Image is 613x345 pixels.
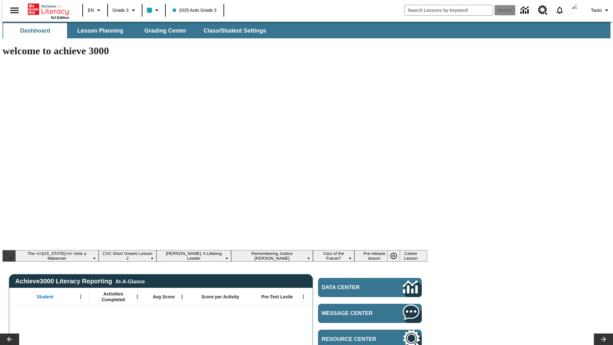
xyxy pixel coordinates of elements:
[204,27,266,34] span: Class/Student Settings
[68,23,132,38] button: Lesson Planning
[144,27,186,34] span: Grading Center
[28,2,69,19] div: Home
[20,27,50,34] span: Dashboard
[15,278,145,285] span: Achieve3000 Literacy Reporting
[594,333,613,345] button: Lesson carousel, Next
[92,291,134,303] span: Activities Completed
[318,278,422,297] a: Data Center
[88,7,94,14] span: EN
[313,250,354,262] button: Slide 5 Cars of the Future?
[261,294,293,300] span: Pre-Test Lexile
[3,23,272,38] div: SubNavbar
[51,16,69,19] span: NJ Edition
[354,250,395,262] button: Slide 6 Pre-release lesson
[15,250,99,262] button: Slide 1 The <i>Missouri</i> Gets a Makeover
[85,4,105,16] button: Language: EN, Select a language
[387,250,400,262] button: Pause
[551,2,568,19] a: Notifications
[299,292,308,302] button: Open Menu
[5,1,24,20] button: Open side menu
[28,3,69,16] a: Home
[322,284,382,291] span: Data Center
[3,23,67,38] button: Dashboard
[110,4,140,16] button: Grade: Grade 3, Select a grade
[322,310,384,317] span: Message Center
[156,250,231,262] button: Slide 3 Dianne Feinstein: A Lifelong Leader
[112,7,129,14] span: Grade 3
[231,250,313,262] button: Slide 4 Remembering Justice O'Connor
[177,292,187,302] button: Open Menu
[201,294,239,300] span: Score per Activity
[588,4,613,16] button: Profile/Settings
[591,7,602,14] span: Tauto
[37,294,53,300] span: Student
[534,2,551,19] a: Resource Center, Will open in new tab
[115,278,145,285] div: At-A-Glance
[572,4,585,17] img: avatar image
[405,5,493,15] input: search field
[77,27,123,34] span: Lesson Planning
[76,292,86,302] button: Open Menu
[387,250,406,262] div: Pause
[173,7,217,14] span: 2025 Auto Grade 3
[3,45,427,57] h1: welcome to achieve 3000
[3,22,610,38] div: SubNavbar
[568,2,588,19] button: Select a new avatar
[517,2,534,19] a: Data Center
[133,23,197,38] button: Grading Center
[322,336,384,342] span: Resource Center
[99,250,157,262] button: Slide 2 CVC Short Vowels Lesson 2
[318,304,422,323] a: Message Center
[199,23,271,38] button: Class/Student Settings
[395,250,427,262] button: Slide 7 Career Lesson
[132,292,142,302] button: Open Menu
[144,4,163,16] button: Class color is light blue. Change class color
[153,294,175,300] span: Avg Score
